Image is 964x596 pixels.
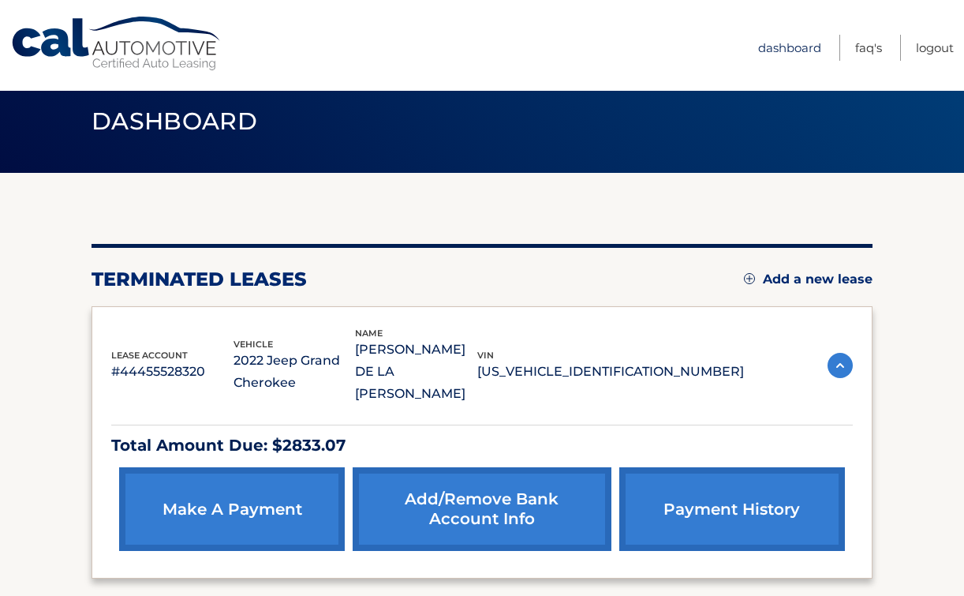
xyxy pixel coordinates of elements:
[758,35,821,61] a: Dashboard
[111,432,853,459] p: Total Amount Due: $2833.07
[111,361,234,383] p: #44455528320
[477,361,744,383] p: [US_VEHICLE_IDENTIFICATION_NUMBER]
[355,328,383,339] span: name
[477,350,494,361] span: vin
[10,16,223,72] a: Cal Automotive
[119,467,345,551] a: make a payment
[234,350,356,394] p: 2022 Jeep Grand Cherokee
[828,353,853,378] img: accordion-active.svg
[916,35,954,61] a: Logout
[353,467,611,551] a: Add/Remove bank account info
[234,339,273,350] span: vehicle
[744,273,755,284] img: add.svg
[111,350,188,361] span: lease account
[92,268,307,291] h2: terminated leases
[744,272,872,287] a: Add a new lease
[92,107,257,136] span: Dashboard
[855,35,882,61] a: FAQ's
[355,339,477,405] p: [PERSON_NAME] DE LA [PERSON_NAME]
[619,467,845,551] a: payment history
